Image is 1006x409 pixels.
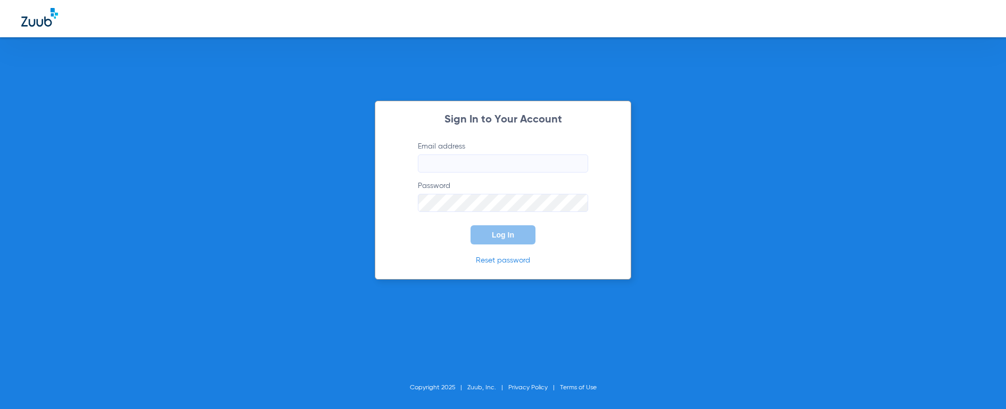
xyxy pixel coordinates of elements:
h2: Sign In to Your Account [402,114,604,125]
iframe: Chat Widget [953,358,1006,409]
input: Password [418,194,588,212]
span: Log In [492,231,514,239]
a: Reset password [476,257,530,264]
button: Log In [471,225,535,244]
li: Zuub, Inc. [467,382,508,393]
img: Zuub Logo [21,8,58,27]
label: Password [418,181,588,212]
input: Email address [418,154,588,173]
a: Privacy Policy [508,385,548,391]
li: Copyright 2025 [410,382,467,393]
a: Terms of Use [560,385,597,391]
label: Email address [418,141,588,173]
